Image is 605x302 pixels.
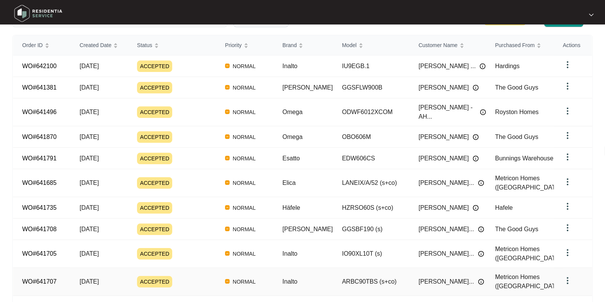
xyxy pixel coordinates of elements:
span: [PERSON_NAME] [419,203,469,212]
td: IO90XL10T (s) [333,240,409,268]
span: ACCEPTED [137,202,172,214]
img: dropdown arrow [563,131,572,140]
td: HZRSO60S (s+co) [333,197,409,219]
img: dropdown arrow [563,177,572,186]
img: Vercel Logo [225,251,230,256]
span: Royston Homes [495,109,539,115]
span: NORMAL [230,132,259,142]
span: ACCEPTED [137,248,172,260]
span: [PERSON_NAME] [419,154,469,163]
span: Priority [225,41,242,49]
span: Hardings [495,63,520,69]
span: Brand [282,41,297,49]
img: Vercel Logo [225,279,230,284]
span: The Good Guys [495,226,538,232]
img: Vercel Logo [225,227,230,231]
td: GGSFLW900B [333,77,409,98]
span: Created Date [80,41,111,49]
th: Actions [554,35,592,56]
span: Esatto [282,155,300,162]
img: Info icon [473,205,479,211]
img: Vercel Logo [225,134,230,139]
img: residentia service logo [11,2,65,25]
span: ACCEPTED [137,106,172,118]
span: [PERSON_NAME] - AH... [419,103,476,121]
img: Info icon [473,155,479,162]
span: ACCEPTED [137,60,172,72]
span: Bunnings Warehouse [495,155,553,162]
span: [PERSON_NAME] ... [419,62,476,71]
img: Info icon [479,63,486,69]
a: WO#641708 [22,226,57,232]
img: Vercel Logo [225,64,230,68]
td: GGSBF190 (s) [333,219,409,240]
span: Omega [282,109,302,115]
span: [PERSON_NAME] [282,226,333,232]
a: WO#641381 [22,84,57,91]
span: NORMAL [230,83,259,92]
th: Status [128,35,216,56]
span: NORMAL [230,154,259,163]
td: LANEIX/A/52 (s+co) [333,169,409,197]
td: ODWF6012XCOM [333,98,409,126]
img: Vercel Logo [225,85,230,90]
span: Status [137,41,152,49]
span: NORMAL [230,62,259,71]
img: dropdown arrow [563,223,572,232]
img: Vercel Logo [225,205,230,210]
span: Inalto [282,250,297,257]
span: Metricon Homes ([GEOGRAPHIC_DATA]) [495,274,563,289]
img: Info icon [478,251,484,257]
th: Purchased From [486,35,563,56]
span: The Good Guys [495,134,538,140]
span: [PERSON_NAME]... [419,178,474,188]
span: Metricon Homes ([GEOGRAPHIC_DATA]) [495,175,563,191]
span: Elica [282,180,296,186]
span: Häfele [282,204,300,211]
span: NORMAL [230,203,259,212]
a: WO#641735 [22,204,57,211]
span: Inalto [282,63,297,69]
span: [DATE] [80,155,99,162]
span: Hafele [495,204,513,211]
a: WO#641791 [22,155,57,162]
th: Model [333,35,409,56]
img: dropdown arrow [563,60,572,69]
th: Order ID [13,35,70,56]
span: ACCEPTED [137,224,172,235]
span: [DATE] [80,84,99,91]
th: Customer Name [409,35,486,56]
img: dropdown arrow [563,248,572,257]
img: Vercel Logo [225,109,230,114]
span: NORMAL [230,249,259,258]
th: Created Date [70,35,128,56]
img: Info icon [478,180,484,186]
span: [PERSON_NAME]... [419,225,474,234]
span: [PERSON_NAME] [419,132,469,142]
img: dropdown arrow [563,152,572,162]
span: [DATE] [80,278,99,285]
a: WO#642100 [22,63,57,69]
img: dropdown arrow [589,13,594,17]
img: dropdown arrow [563,82,572,91]
img: dropdown arrow [563,276,572,285]
span: ACCEPTED [137,153,172,164]
span: Omega [282,134,302,140]
span: Metricon Homes ([GEOGRAPHIC_DATA]) [495,246,563,261]
img: Info icon [478,226,484,232]
a: WO#641705 [22,250,57,257]
span: ACCEPTED [137,131,172,143]
span: [DATE] [80,134,99,140]
span: Order ID [22,41,43,49]
span: [PERSON_NAME] [419,83,469,92]
span: [DATE] [80,180,99,186]
span: ACCEPTED [137,82,172,93]
th: Brand [273,35,333,56]
span: [DATE] [80,63,99,69]
span: ACCEPTED [137,177,172,189]
img: Info icon [478,279,484,285]
span: [PERSON_NAME] [282,84,333,91]
span: [DATE] [80,109,99,115]
th: Priority [216,35,273,56]
a: WO#641496 [22,109,57,115]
